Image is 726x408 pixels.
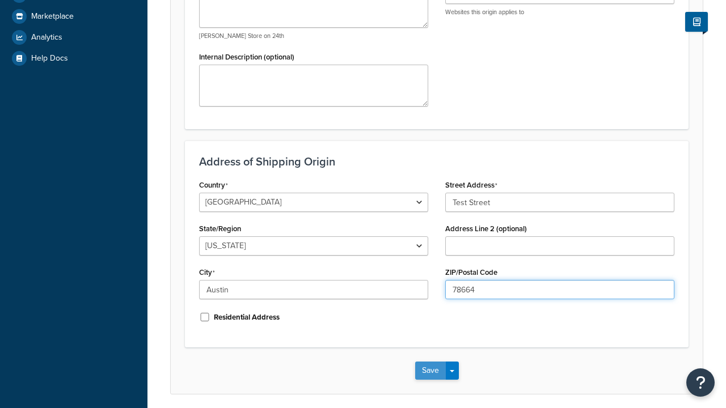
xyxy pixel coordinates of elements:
label: City [199,268,215,277]
p: [PERSON_NAME] Store on 24th [199,32,428,40]
label: State/Region [199,224,241,233]
button: Show Help Docs [685,12,708,32]
a: Help Docs [9,48,139,69]
h3: Address of Shipping Origin [199,155,674,168]
button: Save [415,362,446,380]
label: Internal Description (optional) [199,53,294,61]
label: Country [199,181,228,190]
a: Marketplace [9,6,139,27]
p: Websites this origin applies to [445,8,674,16]
a: Analytics [9,27,139,48]
label: Address Line 2 (optional) [445,224,527,233]
span: Marketplace [31,12,74,22]
label: Street Address [445,181,497,190]
label: ZIP/Postal Code [445,268,497,277]
span: Analytics [31,33,62,42]
button: Open Resource Center [686,368,715,397]
label: Residential Address [214,312,280,322]
span: Help Docs [31,54,68,63]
